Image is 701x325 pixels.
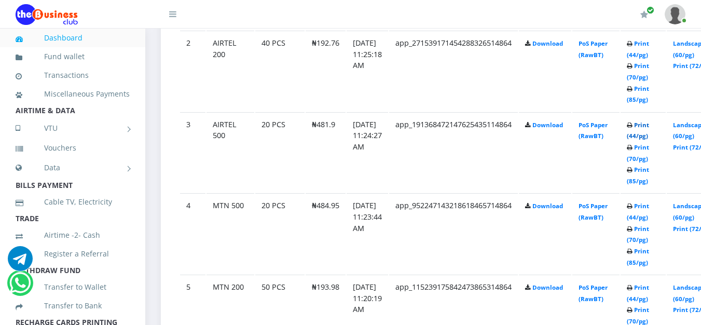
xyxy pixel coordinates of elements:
[532,283,563,291] a: Download
[16,45,130,69] a: Fund wallet
[389,112,518,193] td: app_191368472147625435114864
[255,112,305,193] td: 20 PCS
[207,112,254,193] td: AIRTEL 500
[16,155,130,181] a: Data
[627,166,649,185] a: Print (85/pg)
[16,242,130,266] a: Register a Referral
[347,31,388,111] td: [DATE] 11:25:18 AM
[640,10,648,19] i: Renew/Upgrade Subscription
[627,121,649,140] a: Print (44/pg)
[9,278,31,295] a: Chat for support
[16,275,130,299] a: Transfer to Wallet
[16,63,130,87] a: Transactions
[532,39,563,47] a: Download
[16,223,130,247] a: Airtime -2- Cash
[306,193,346,274] td: ₦484.95
[627,247,649,266] a: Print (85/pg)
[16,136,130,160] a: Vouchers
[627,62,649,81] a: Print (70/pg)
[16,294,130,318] a: Transfer to Bank
[16,26,130,50] a: Dashboard
[8,254,33,271] a: Chat for support
[389,31,518,111] td: app_271539171454288326514864
[207,193,254,274] td: MTN 500
[180,193,205,274] td: 4
[180,31,205,111] td: 2
[180,112,205,193] td: 3
[347,112,388,193] td: [DATE] 11:24:27 AM
[532,202,563,210] a: Download
[627,306,649,325] a: Print (70/pg)
[579,121,608,140] a: PoS Paper (RawBT)
[627,143,649,162] a: Print (70/pg)
[579,202,608,221] a: PoS Paper (RawBT)
[255,193,305,274] td: 20 PCS
[579,39,608,59] a: PoS Paper (RawBT)
[627,283,649,303] a: Print (44/pg)
[255,31,305,111] td: 40 PCS
[579,283,608,303] a: PoS Paper (RawBT)
[647,6,654,14] span: Renew/Upgrade Subscription
[306,112,346,193] td: ₦481.9
[16,4,78,25] img: Logo
[306,31,346,111] td: ₦192.76
[347,193,388,274] td: [DATE] 11:23:44 AM
[16,82,130,106] a: Miscellaneous Payments
[665,4,685,24] img: User
[532,121,563,129] a: Download
[207,31,254,111] td: AIRTEL 200
[389,193,518,274] td: app_952247143218618465714864
[627,225,649,244] a: Print (70/pg)
[16,115,130,141] a: VTU
[627,85,649,104] a: Print (85/pg)
[16,190,130,214] a: Cable TV, Electricity
[627,202,649,221] a: Print (44/pg)
[627,39,649,59] a: Print (44/pg)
